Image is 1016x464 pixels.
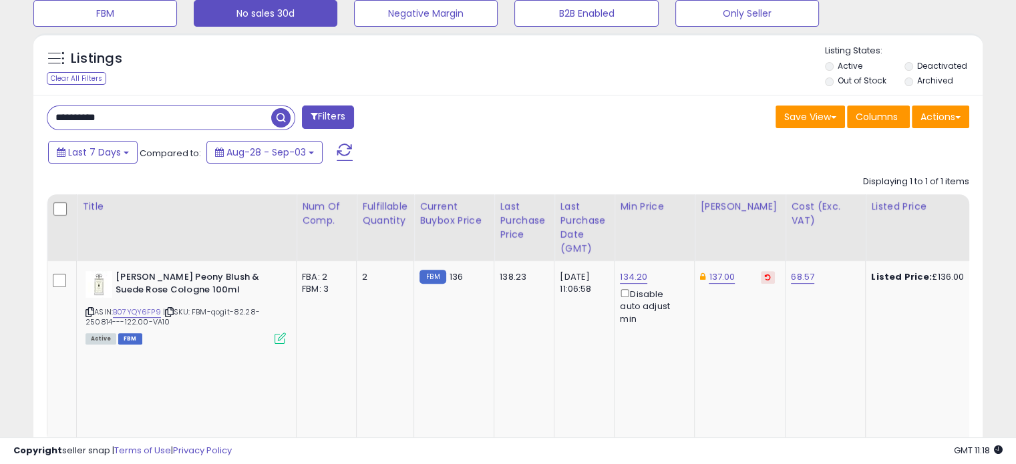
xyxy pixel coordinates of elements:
[856,110,898,124] span: Columns
[838,60,862,71] label: Active
[871,270,932,283] b: Listed Price:
[82,200,291,214] div: Title
[302,271,346,283] div: FBA: 2
[916,75,953,86] label: Archived
[450,270,463,283] span: 136
[302,105,354,129] button: Filters
[302,283,346,295] div: FBM: 3
[560,200,609,256] div: Last Purchase Date (GMT)
[113,306,161,318] a: B07YQY6FP9
[226,146,306,159] span: Aug-28 - Sep-03
[302,200,351,228] div: Num of Comp.
[13,444,62,457] strong: Copyright
[173,444,232,457] a: Privacy Policy
[825,45,983,57] p: Listing States:
[791,200,860,228] div: Cost (Exc. VAT)
[68,146,121,159] span: Last 7 Days
[86,271,112,298] img: 31+PWvUUiqS._SL40_.jpg
[86,271,286,342] div: ASIN:
[114,444,171,457] a: Terms of Use
[140,147,201,160] span: Compared to:
[500,271,544,283] div: 138.23
[47,72,106,85] div: Clear All Filters
[954,444,1003,457] span: 2025-09-11 11:18 GMT
[118,333,142,344] span: FBM
[709,270,735,284] a: 137.00
[838,75,886,86] label: Out of Stock
[116,271,278,299] b: [PERSON_NAME] Peony Blush & Suede Rose Cologne 100ml
[863,176,969,188] div: Displaying 1 to 1 of 1 items
[86,333,116,344] span: All listings currently available for purchase on Amazon
[916,60,967,71] label: Deactivated
[847,105,910,128] button: Columns
[700,200,780,214] div: [PERSON_NAME]
[71,49,122,68] h5: Listings
[86,306,260,326] span: | SKU: FBM-qogit-82.28-250814---122.00-VA10
[419,200,488,228] div: Current Buybox Price
[620,286,684,325] div: Disable auto adjust min
[362,200,408,228] div: Fulfillable Quantity
[13,445,232,457] div: seller snap | |
[48,141,138,164] button: Last 7 Days
[620,270,647,284] a: 134.20
[620,200,689,214] div: Min Price
[560,271,604,295] div: [DATE] 11:06:58
[500,200,548,242] div: Last Purchase Price
[912,105,969,128] button: Actions
[871,271,982,283] div: £136.00
[791,270,814,284] a: 68.57
[419,270,446,284] small: FBM
[206,141,323,164] button: Aug-28 - Sep-03
[871,200,987,214] div: Listed Price
[776,105,845,128] button: Save View
[362,271,403,283] div: 2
